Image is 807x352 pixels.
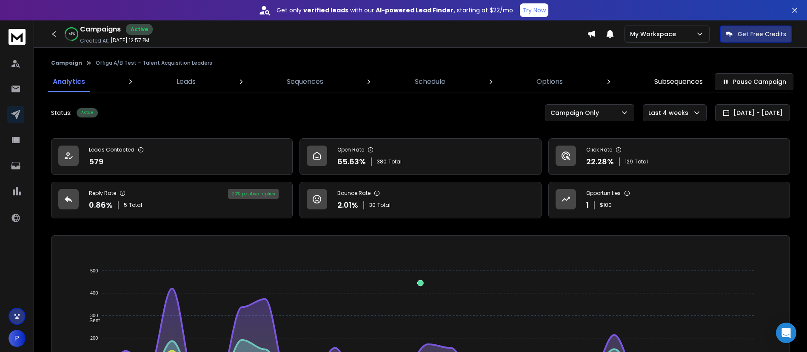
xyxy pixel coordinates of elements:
a: Bounce Rate2.01%30Total [299,182,541,218]
button: Try Now [520,3,548,17]
h1: Campaigns [80,24,121,34]
p: Bounce Rate [337,190,371,197]
a: Sequences [282,72,328,92]
p: Leads [177,77,196,87]
p: Last 4 weeks [648,109,692,117]
strong: AI-powered Lead Finder, [376,6,455,14]
p: Reply Rate [89,190,116,197]
tspan: 500 [90,268,98,273]
a: Schedule [410,72,451,92]
p: Schedule [415,77,445,87]
p: 579 [89,156,103,168]
button: Pause Campaign [715,73,793,90]
a: Analytics [48,72,90,92]
p: 1 [586,199,589,211]
p: Options [536,77,563,87]
img: logo [9,29,26,45]
div: Active [77,108,98,117]
p: Leads Contacted [89,146,134,153]
span: Total [377,202,391,209]
p: Subsequences [654,77,703,87]
div: Open Intercom Messenger [776,323,796,343]
a: Open Rate65.63%380Total [299,138,541,175]
button: Campaign [51,60,82,66]
button: P [9,330,26,347]
div: 20 % positive replies [228,189,279,199]
p: [DATE] 12:57 PM [111,37,149,44]
span: 30 [369,202,376,209]
p: Opportunities [586,190,621,197]
strong: verified leads [303,6,348,14]
p: Analytics [53,77,85,87]
div: Active [126,24,153,35]
span: 129 [625,158,633,165]
tspan: 300 [90,313,98,318]
p: $ 100 [600,202,612,209]
p: 74 % [68,31,75,37]
p: 0.86 % [89,199,113,211]
button: Get Free Credits [720,26,792,43]
a: Leads Contacted579 [51,138,293,175]
p: Open Rate [337,146,364,153]
a: Reply Rate0.86%5Total20% positive replies [51,182,293,218]
p: 22.28 % [586,156,614,168]
span: 380 [377,158,387,165]
a: Opportunities1$100 [548,182,790,218]
span: Total [129,202,142,209]
tspan: 400 [90,291,98,296]
tspan: 200 [90,335,98,341]
a: Leads [171,72,201,92]
p: Sequences [287,77,323,87]
p: Get Free Credits [738,30,786,38]
p: Click Rate [586,146,612,153]
p: My Workspace [630,30,679,38]
button: [DATE] - [DATE] [715,104,790,121]
p: Get only with our starting at $22/mo [277,6,513,14]
span: Total [388,158,402,165]
p: Offiga A/B Test – Talent Acquisition Leaders [96,60,212,66]
p: Created At: [80,37,109,44]
p: Status: [51,109,71,117]
a: Click Rate22.28%129Total [548,138,790,175]
p: Campaign Only [550,109,602,117]
p: 2.01 % [337,199,358,211]
span: Total [635,158,648,165]
span: 5 [124,202,127,209]
span: Sent [83,318,100,323]
a: Subsequences [649,72,708,92]
p: Try Now [522,6,546,14]
p: 65.63 % [337,156,366,168]
a: Options [531,72,568,92]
